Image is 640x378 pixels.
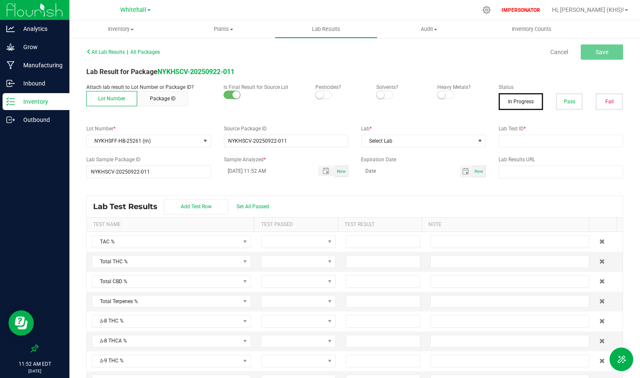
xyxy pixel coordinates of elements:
[361,135,486,147] span: NO DATA FOUND
[92,256,240,268] span: Total THC %
[6,116,15,124] inline-svg: Outbound
[30,344,39,353] label: Pin the sidebar to full width on large screens
[361,125,486,132] label: Lab
[15,115,66,125] p: Outbound
[596,49,608,55] span: Save
[224,125,349,132] label: Source Package ID
[137,91,188,106] button: Package ID
[481,6,492,14] div: Manage settings
[92,236,240,248] span: TAC %
[480,20,583,38] a: Inventory Counts
[86,83,211,91] p: Attach lab result to Lot Number or Package ID?
[361,135,475,147] span: Select Lab
[552,6,624,13] span: Hi, [PERSON_NAME] (KHS)!
[499,93,543,110] button: In Progress
[498,6,543,14] p: IMPERSONATOR
[15,97,66,107] p: Inventory
[338,218,422,232] th: Test Result
[86,49,125,55] span: All Lab Results
[437,83,486,91] p: Heavy Metals?
[610,348,633,371] button: Toggle Menu
[499,83,623,91] label: Status
[92,295,240,307] span: Total Terpenes %
[8,310,34,336] iframe: Resource center
[87,135,200,147] span: NYKHSFF-HB-25261 (m)
[92,276,240,287] span: Total CBD %
[6,79,15,88] inline-svg: Inbound
[120,6,146,14] span: Whitehall
[6,25,15,33] inline-svg: Analytics
[93,202,164,211] span: Lab Test Results
[164,199,228,215] button: Add Test Row
[556,93,583,110] button: Pass
[301,25,352,33] span: Lab Results
[254,218,338,232] th: Test Passed
[86,91,137,106] button: Lot Number
[474,169,483,174] span: Now
[224,166,310,176] input: MM/dd/yyyy HH:MM a
[499,125,623,132] label: Lab Test ID
[6,43,15,51] inline-svg: Grow
[92,355,240,367] span: Δ-9 THC %
[6,97,15,106] inline-svg: Inventory
[581,44,623,60] button: Save
[224,135,348,147] input: NO DATA FOUND
[550,48,568,56] a: Cancel
[275,20,378,38] a: Lab Results
[86,68,234,76] span: Lab Result for Package
[224,156,349,163] label: Sample Analyzed
[6,61,15,69] inline-svg: Manufacturing
[361,166,460,176] input: Date
[86,156,211,163] label: Lab Sample Package ID
[15,60,66,70] p: Manufacturing
[460,166,472,177] span: Toggle calendar
[337,169,346,174] span: Now
[69,25,172,33] span: Inventory
[4,360,66,368] p: 11:52 AM EDT
[173,25,275,33] span: Plants
[69,20,172,38] a: Inventory
[500,25,563,33] span: Inventory Counts
[87,218,254,232] th: Test Name
[378,20,480,38] a: Audit
[172,20,275,38] a: Plants
[127,49,128,55] span: |
[376,83,425,91] p: Solvents?
[130,49,160,55] span: All Packages
[422,218,589,232] th: Note
[315,83,364,91] p: Pesticides?
[4,368,66,374] p: [DATE]
[378,25,480,33] span: Audit
[86,125,211,132] label: Lot Number
[157,68,234,76] a: NYKHSCV-20250922-011
[223,83,302,91] p: Is Final Result for Source Lot
[15,24,66,34] p: Analytics
[92,315,240,327] span: Δ-8 THC %
[318,166,335,176] span: Toggle popup
[87,166,211,178] input: NO DATA FOUND
[361,156,486,163] label: Expiration Date
[15,78,66,88] p: Inbound
[499,156,623,163] label: Lab Results URL
[15,42,66,52] p: Grow
[92,335,240,347] span: Δ-8 THCA %
[596,93,623,110] button: Fail
[237,204,269,210] span: Set All Passed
